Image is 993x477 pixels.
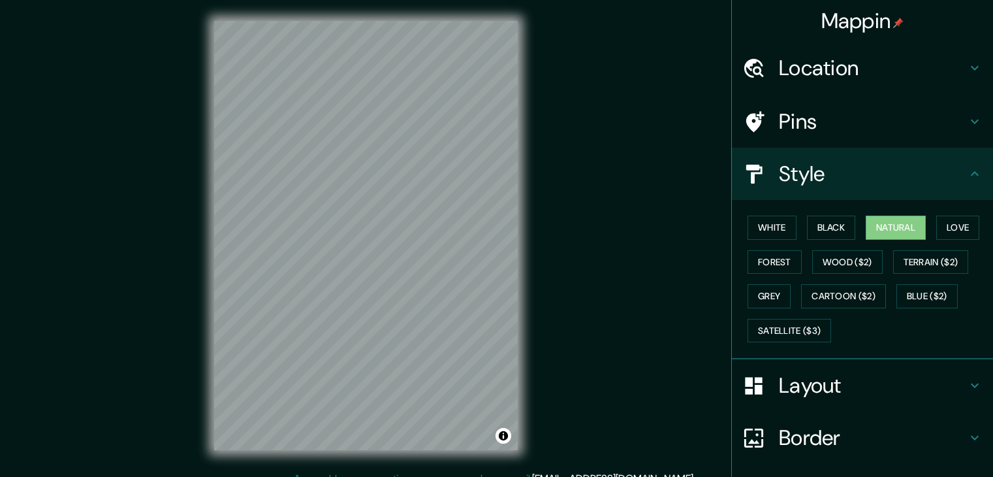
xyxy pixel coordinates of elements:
iframe: Help widget launcher [877,426,979,463]
button: Natural [866,216,926,240]
canvas: Map [214,21,518,450]
h4: Mappin [821,8,904,34]
h4: Layout [779,372,967,399]
div: Style [732,148,993,200]
button: Blue ($2) [896,284,958,308]
div: Location [732,42,993,94]
h4: Border [779,425,967,451]
button: Forest [748,250,802,274]
button: Toggle attribution [496,428,511,444]
h4: Style [779,161,967,187]
h4: Location [779,55,967,81]
button: Grey [748,284,791,308]
button: White [748,216,796,240]
div: Layout [732,359,993,412]
div: Border [732,412,993,464]
h4: Pins [779,108,967,135]
button: Terrain ($2) [893,250,969,274]
button: Love [936,216,979,240]
button: Cartoon ($2) [801,284,886,308]
button: Black [807,216,856,240]
div: Pins [732,95,993,148]
button: Wood ($2) [812,250,883,274]
img: pin-icon.png [893,18,904,28]
button: Satellite ($3) [748,319,831,343]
